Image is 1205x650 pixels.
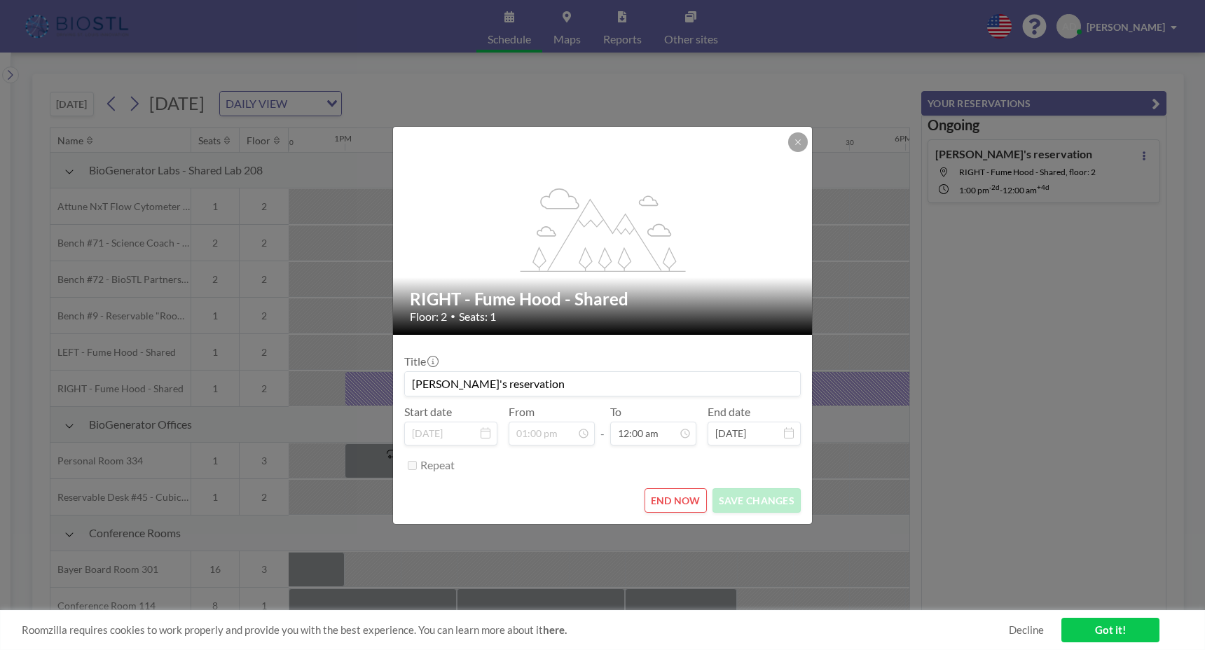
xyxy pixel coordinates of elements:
[410,289,797,310] h2: RIGHT - Fume Hood - Shared
[610,405,621,419] label: To
[1061,618,1159,642] a: Got it!
[600,410,605,441] span: -
[420,458,455,472] label: Repeat
[405,372,800,396] input: (No title)
[410,310,447,324] span: Floor: 2
[521,187,686,271] g: flex-grow: 1.2;
[22,623,1009,637] span: Roomzilla requires cookies to work properly and provide you with the best experience. You can lea...
[712,488,801,513] button: SAVE CHANGES
[404,354,437,368] label: Title
[509,405,535,419] label: From
[404,405,452,419] label: Start date
[645,488,707,513] button: END NOW
[459,310,496,324] span: Seats: 1
[543,623,567,636] a: here.
[708,405,750,419] label: End date
[1009,623,1044,637] a: Decline
[450,311,455,321] span: •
